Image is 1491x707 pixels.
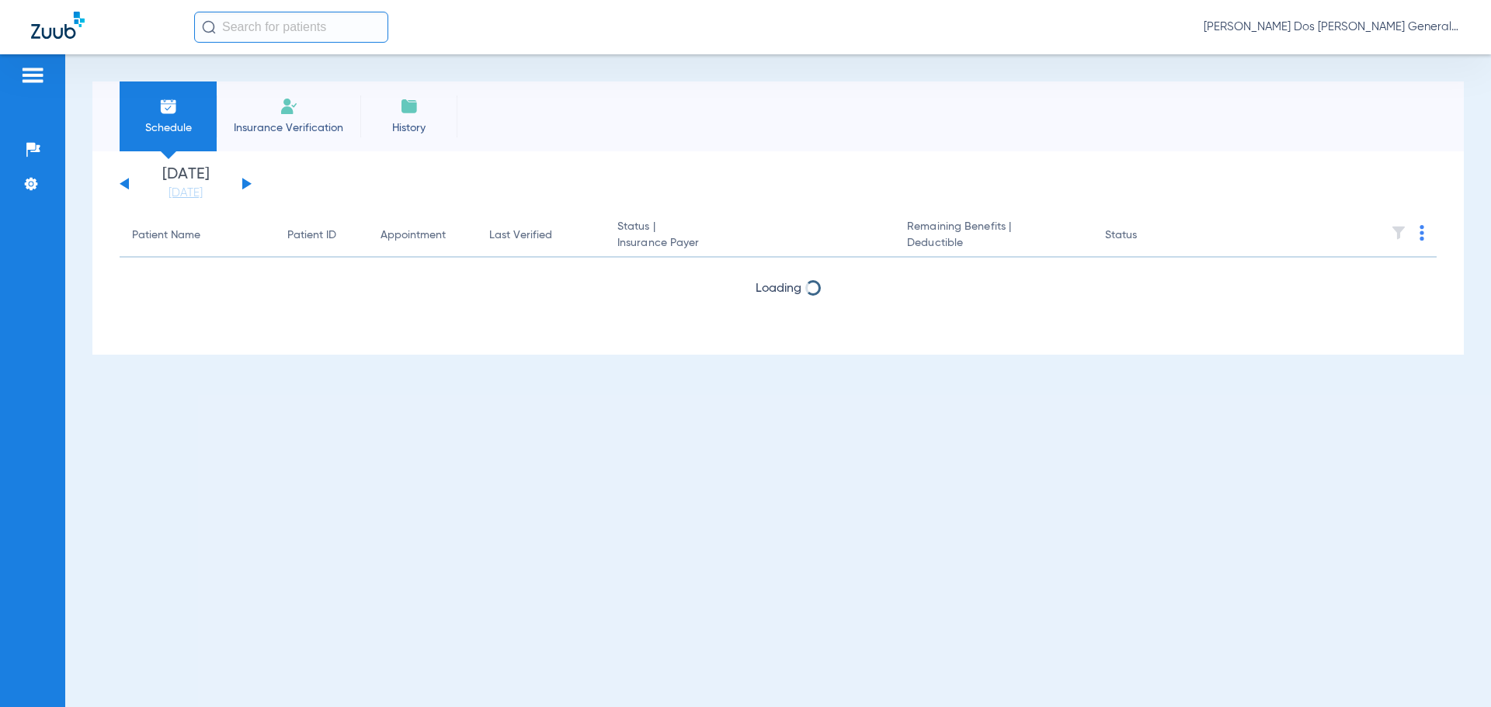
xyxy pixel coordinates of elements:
[1391,225,1406,241] img: filter.svg
[132,227,262,244] div: Patient Name
[228,120,349,136] span: Insurance Verification
[139,185,232,201] a: [DATE]
[194,12,388,43] input: Search for patients
[132,227,200,244] div: Patient Name
[280,97,298,116] img: Manual Insurance Verification
[381,227,446,244] div: Appointment
[20,66,45,85] img: hamburger-icon
[895,214,1092,258] th: Remaining Benefits |
[159,97,178,116] img: Schedule
[287,227,356,244] div: Patient ID
[287,227,336,244] div: Patient ID
[131,120,205,136] span: Schedule
[1420,225,1424,241] img: group-dot-blue.svg
[31,12,85,39] img: Zuub Logo
[907,235,1079,251] span: Deductible
[1093,214,1197,258] th: Status
[202,20,216,34] img: Search Icon
[381,227,464,244] div: Appointment
[489,227,552,244] div: Last Verified
[139,167,232,201] li: [DATE]
[617,235,882,251] span: Insurance Payer
[400,97,419,116] img: History
[372,120,446,136] span: History
[756,282,801,295] span: Loading
[605,214,895,258] th: Status |
[1204,19,1460,35] span: [PERSON_NAME] Dos [PERSON_NAME] General | Abra Health
[489,227,593,244] div: Last Verified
